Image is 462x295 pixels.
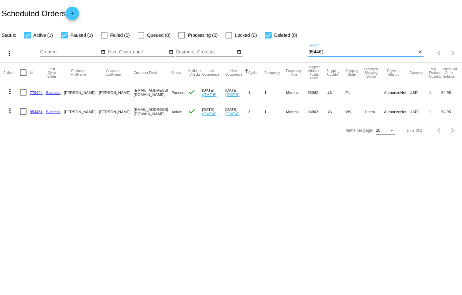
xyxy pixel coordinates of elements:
[441,67,457,78] button: Change sorting for Subtotal
[446,46,459,60] button: Next page
[40,49,100,55] input: Created
[446,124,459,137] button: Next page
[64,69,93,76] button: Change sorting for CustomerFirstName
[188,63,202,83] mat-header-cell: Validation Checks
[30,90,43,95] a: 779444
[46,90,61,95] a: Success
[6,88,14,96] mat-icon: more_vert
[5,49,13,57] mat-icon: more_vert
[410,83,429,102] mat-cell: USD
[418,49,423,55] mat-icon: close
[99,69,128,76] button: Change sorting for CustomerLastName
[407,128,422,133] div: 1 - 2 of 2
[248,71,258,75] button: Change sorting for Cycles
[410,71,423,75] button: Change sorting for CurrencyIso
[202,92,216,97] a: (GMT-6)
[188,88,196,96] mat-icon: check
[307,83,326,102] mat-cell: 33062
[30,110,43,114] a: 954461
[6,107,14,115] mat-icon: more_vert
[384,102,410,121] mat-cell: AuthorizeNet
[33,31,53,39] span: Active (1)
[326,83,345,102] mat-cell: US
[286,69,301,76] button: Change sorting for FrequencyType
[345,69,358,76] button: Change sorting for ShippingState
[248,102,264,121] mat-cell: 3
[110,31,130,39] span: Failed (0)
[364,67,378,78] button: Change sorting for PreferredShippingOption
[225,83,248,102] mat-cell: [DATE]
[286,102,307,121] mat-cell: Months
[225,69,242,76] button: Change sorting for NextOccurrenceUtc
[64,83,99,102] mat-cell: [PERSON_NAME]
[264,71,280,75] button: Change sorting for Frequency
[376,128,380,133] span: 20
[433,124,446,137] button: Previous page
[225,102,248,121] mat-cell: [DATE]
[376,128,395,133] mat-select: Items per page:
[64,102,99,121] mat-cell: [PERSON_NAME]
[171,90,184,95] span: Paused
[384,69,404,76] button: Change sorting for PaymentMethod.Type
[134,83,171,102] mat-cell: [EMAIL_ADDRESS][DOMAIN_NAME]
[46,67,58,78] button: Change sorting for LastProcessingCycleId
[169,49,173,55] mat-icon: date_range
[202,111,216,116] a: (GMT-6)
[134,71,157,75] button: Change sorting for CustomerEmail
[70,31,93,39] span: Paused (1)
[68,11,76,19] mat-icon: add
[188,31,218,39] span: Processing (0)
[108,49,168,55] input: Next Occurrence
[176,49,235,55] input: Customer Created
[433,46,446,60] button: Previous page
[235,31,257,39] span: Locked (0)
[410,102,429,121] mat-cell: USD
[171,110,182,114] span: Active
[46,110,61,114] a: Success
[188,107,196,115] mat-icon: check
[417,49,424,56] button: Clear
[429,102,441,121] mat-cell: 1
[364,102,384,121] mat-cell: 1 Item
[308,49,417,55] input: Search
[147,31,170,39] span: Queued (0)
[202,83,225,102] mat-cell: [DATE]
[225,111,239,116] a: (GMT-6)
[2,7,79,20] h2: Scheduled Orders
[384,83,410,102] mat-cell: AuthorizeNet
[346,128,373,133] div: Items per page:
[202,69,219,76] button: Change sorting for LastOccurrenceUtc
[99,102,134,121] mat-cell: [PERSON_NAME]
[3,63,20,83] mat-header-cell: Actions
[237,49,241,55] mat-icon: date_range
[429,83,441,102] mat-cell: 1
[202,102,225,121] mat-cell: [DATE]
[307,102,326,121] mat-cell: 24963
[264,102,286,121] mat-cell: 1
[326,69,339,76] button: Change sorting for ShippingCountry
[171,71,181,75] button: Change sorting for Status
[326,102,345,121] mat-cell: US
[264,83,286,102] mat-cell: 1
[225,92,239,97] a: (GMT-6)
[345,83,364,102] mat-cell: FL
[101,49,105,55] mat-icon: date_range
[429,63,441,83] mat-header-cell: Total Product Quantity
[134,102,171,121] mat-cell: [EMAIL_ADDRESS][DOMAIN_NAME]
[286,83,307,102] mat-cell: Months
[2,33,16,38] span: Status:
[99,83,134,102] mat-cell: [PERSON_NAME]
[307,65,320,80] button: Change sorting for ShippingPostcode
[30,71,33,75] button: Change sorting for Id
[274,31,297,39] span: Deleted (0)
[345,102,364,121] mat-cell: WV
[248,83,264,102] mat-cell: 1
